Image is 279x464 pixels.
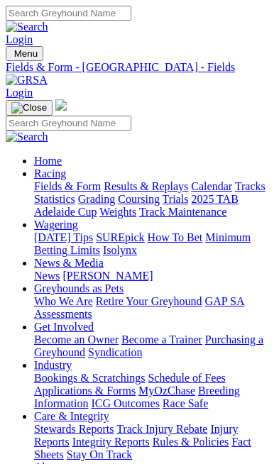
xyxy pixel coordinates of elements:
a: Home [34,155,62,167]
a: How To Bet [148,231,203,243]
a: [PERSON_NAME] [62,270,153,282]
a: Care & Integrity [34,410,109,422]
div: Get Involved [34,333,273,359]
div: Care & Integrity [34,423,273,461]
a: Fields & Form - [GEOGRAPHIC_DATA] - Fields [6,61,273,74]
a: [DATE] Tips [34,231,93,243]
a: Stewards Reports [34,423,114,435]
img: Search [6,21,48,33]
a: Tracks [235,180,266,192]
img: Close [11,102,47,114]
input: Search [6,116,131,131]
a: SUREpick [96,231,144,243]
a: Retire Your Greyhound [96,295,202,307]
div: Wagering [34,231,273,257]
div: Racing [34,180,273,219]
a: Wagering [34,219,78,231]
a: Injury Reports [34,423,239,448]
a: Fact Sheets [34,436,251,460]
a: GAP SA Assessments [34,295,244,320]
a: Isolynx [103,244,137,256]
a: Get Involved [34,321,94,333]
a: Purchasing a Greyhound [34,333,263,358]
a: Industry [34,359,72,371]
a: Applications & Forms [34,385,136,397]
span: Menu [14,48,38,59]
a: Racing [34,167,66,179]
a: Schedule of Fees [148,372,225,384]
a: Integrity Reports [72,436,150,448]
img: logo-grsa-white.png [55,99,67,111]
div: News & Media [34,270,273,282]
a: Become a Trainer [121,333,202,346]
a: News & Media [34,257,104,269]
img: Search [6,131,48,143]
a: Fields & Form [34,180,101,192]
a: News [34,270,60,282]
a: Syndication [88,346,142,358]
a: Login [6,87,33,99]
a: Track Injury Rebate [116,423,207,435]
a: Who We Are [34,295,93,307]
button: Toggle navigation [6,46,43,61]
input: Search [6,6,131,21]
a: Become an Owner [34,333,119,346]
a: Bookings & Scratchings [34,372,145,384]
a: Coursing [118,193,160,205]
button: Toggle navigation [6,100,53,116]
a: Statistics [34,193,75,205]
a: Calendar [191,180,232,192]
a: Stay On Track [67,448,132,460]
a: Weights [99,206,136,218]
a: 2025 TAB Adelaide Cup [34,193,239,218]
a: Breeding Information [34,385,240,409]
div: Greyhounds as Pets [34,295,273,321]
a: MyOzChase [138,385,195,397]
a: Results & Replays [104,180,188,192]
a: Greyhounds as Pets [34,282,124,294]
a: Login [6,33,33,45]
a: Minimum Betting Limits [34,231,251,256]
img: GRSA [6,74,48,87]
a: Rules & Policies [153,436,229,448]
div: Industry [34,372,273,410]
a: Trials [163,193,189,205]
a: Race Safe [163,397,208,409]
a: ICG Outcomes [91,397,159,409]
a: Grading [78,193,115,205]
a: Track Maintenance [139,206,226,218]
